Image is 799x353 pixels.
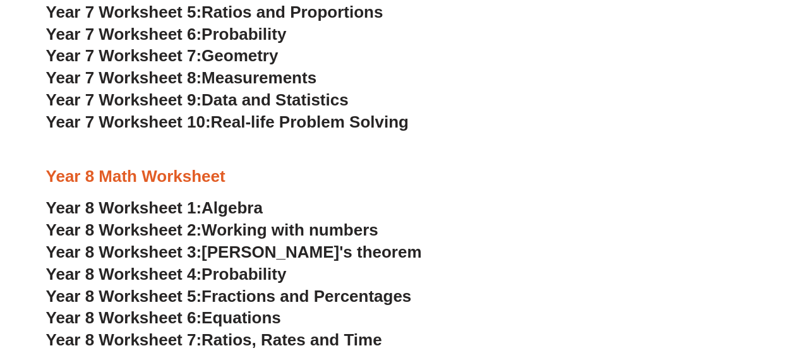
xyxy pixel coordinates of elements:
[201,198,263,217] span: Algebra
[201,68,316,87] span: Measurements
[46,287,412,306] a: Year 8 Worksheet 5:Fractions and Percentages
[201,287,411,306] span: Fractions and Percentages
[46,68,202,87] span: Year 7 Worksheet 8:
[46,166,754,188] h3: Year 8 Math Worksheet
[46,198,202,217] span: Year 8 Worksheet 1:
[46,3,202,21] span: Year 7 Worksheet 5:
[46,46,202,65] span: Year 7 Worksheet 7:
[46,308,202,327] span: Year 8 Worksheet 6:
[46,112,409,131] a: Year 7 Worksheet 10:Real-life Problem Solving
[201,90,349,109] span: Data and Statistics
[201,242,421,261] span: [PERSON_NAME]'s theorem
[46,46,279,65] a: Year 7 Worksheet 7:Geometry
[589,210,799,353] iframe: Chat Widget
[201,3,383,21] span: Ratios and Proportions
[46,68,316,87] a: Year 7 Worksheet 8:Measurements
[46,25,202,44] span: Year 7 Worksheet 6:
[201,220,378,239] span: Working with numbers
[201,46,278,65] span: Geometry
[46,25,287,44] a: Year 7 Worksheet 6:Probability
[46,242,422,261] a: Year 8 Worksheet 3:[PERSON_NAME]'s theorem
[46,220,378,239] a: Year 8 Worksheet 2:Working with numbers
[201,308,281,327] span: Equations
[46,242,202,261] span: Year 8 Worksheet 3:
[201,330,381,349] span: Ratios, Rates and Time
[46,265,287,284] a: Year 8 Worksheet 4:Probability
[46,90,349,109] a: Year 7 Worksheet 9:Data and Statistics
[210,112,408,131] span: Real-life Problem Solving
[201,265,286,284] span: Probability
[46,90,202,109] span: Year 7 Worksheet 9:
[46,112,211,131] span: Year 7 Worksheet 10:
[46,308,281,327] a: Year 8 Worksheet 6:Equations
[46,330,202,349] span: Year 8 Worksheet 7:
[46,265,202,284] span: Year 8 Worksheet 4:
[46,198,263,217] a: Year 8 Worksheet 1:Algebra
[46,3,383,21] a: Year 7 Worksheet 5:Ratios and Proportions
[46,287,202,306] span: Year 8 Worksheet 5:
[201,25,286,44] span: Probability
[46,330,382,349] a: Year 8 Worksheet 7:Ratios, Rates and Time
[46,220,202,239] span: Year 8 Worksheet 2:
